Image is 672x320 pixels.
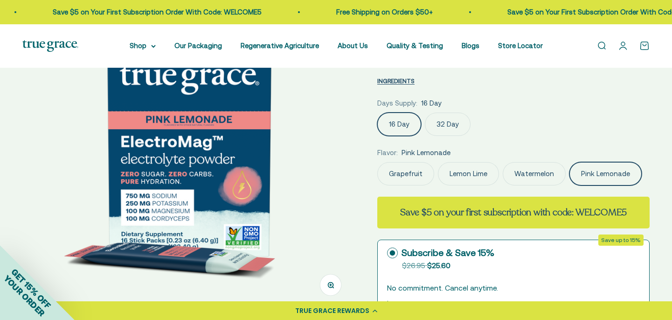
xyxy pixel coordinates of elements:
legend: Days Supply: [377,98,417,109]
a: Store Locator [498,42,543,50]
a: Free Shipping on Orders $50+ [335,8,432,16]
summary: Shop [130,40,156,51]
legend: Flavor: [377,147,398,158]
span: GET 15% OFF [9,267,53,310]
button: INGREDIENTS [377,75,415,86]
a: Quality & Testing [387,42,443,50]
a: About Us [338,42,368,50]
span: INGREDIENTS [377,78,415,85]
span: 16 Day [421,98,442,109]
strong: Save $5 on your first subscription with code: WELCOME5 [400,206,627,219]
a: Our Packaging [174,42,222,50]
a: Regenerative Agriculture [241,42,319,50]
span: YOUR ORDER [2,273,47,318]
p: Save $5 on Your First Subscription Order With Code: WELCOME5 [52,7,261,18]
span: Pink Lemonade [402,147,450,158]
div: TRUE GRACE REWARDS [295,306,369,316]
a: Blogs [462,42,479,50]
